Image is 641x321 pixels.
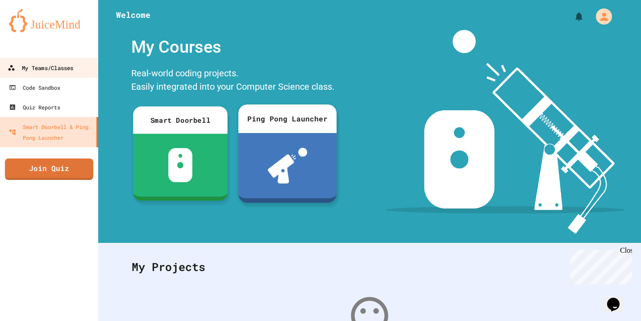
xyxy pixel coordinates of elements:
[604,285,632,312] iframe: chat widget
[5,158,93,180] a: Join Quiz
[268,148,308,183] img: ppl-with-ball.png
[587,6,614,27] div: My Account
[9,9,89,32] img: logo-orange.svg
[127,30,341,64] div: My Courses
[123,250,616,284] div: My Projects
[168,148,193,182] img: sdb-white.svg
[127,64,341,98] div: Real-world coding projects. Easily integrated into your Computer Science class.
[9,102,60,113] div: Quiz Reports
[238,104,337,133] div: Ping Pong Launcher
[557,9,587,24] div: My Notifications
[4,4,62,57] div: Chat with us now!Close
[133,106,228,134] div: Smart Doorbell
[9,121,93,143] div: Smart Doorbell & Ping Pong Launcher
[567,246,632,284] iframe: chat widget
[386,30,625,234] img: banner-image-my-projects.png
[9,82,60,93] div: Code Sandbox
[8,63,73,74] div: My Teams/Classes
